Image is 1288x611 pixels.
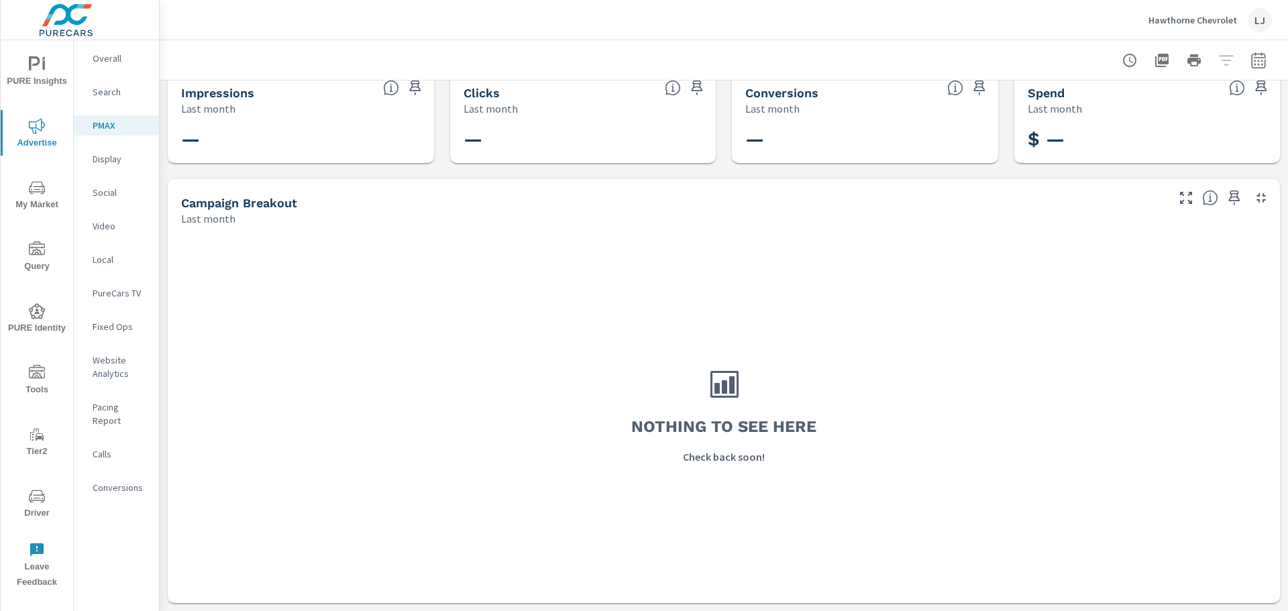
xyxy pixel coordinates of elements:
div: LJ [1248,8,1272,32]
div: PureCars TV [74,283,159,303]
p: Check back soon! [683,449,765,465]
p: Overall [93,52,148,65]
p: Display [93,152,148,166]
div: Website Analytics [74,350,159,384]
p: Social [93,186,148,199]
button: "Export Report to PDF" [1148,47,1175,74]
h5: Campaign Breakout [181,196,297,210]
p: Hawthorne Chevrolet [1148,14,1237,26]
p: Conversions [93,481,148,494]
p: Last month [181,101,235,117]
span: Tier2 [5,427,69,459]
p: PureCars TV [93,286,148,300]
span: Leave Feedback [5,542,69,590]
span: PURE Insights [5,56,69,89]
h3: — [745,128,985,151]
span: Query [5,241,69,274]
div: PMAX [74,115,159,135]
span: Save this to your personalized report [686,77,708,99]
h3: — [464,128,703,151]
p: Last month [745,101,800,117]
p: Local [93,253,148,266]
h5: Spend [1028,86,1065,100]
div: Calls [74,444,159,464]
div: Fixed Ops [74,317,159,337]
h5: Impressions [181,86,254,100]
p: Calls [93,447,148,461]
p: Pacing Report [93,400,148,427]
span: The number of times an ad was shown on your behalf. [383,80,399,96]
span: Advertise [5,118,69,151]
div: Pacing Report [74,397,159,431]
h3: — [181,128,421,151]
span: Save this to your personalized report [1224,187,1245,209]
span: Save this to your personalized report [1250,77,1272,99]
span: Save this to your personalized report [969,77,990,99]
span: Driver [5,488,69,521]
button: Select Date Range [1245,47,1272,74]
p: Last month [1028,101,1082,117]
span: Total Conversions include Actions, Leads and Unmapped. [947,80,963,96]
button: Print Report [1181,47,1207,74]
button: Minimize Widget [1250,187,1272,209]
p: Last month [464,101,518,117]
p: Website Analytics [93,353,148,380]
div: Social [74,182,159,203]
span: My Market [5,180,69,213]
p: Last month [181,211,235,227]
div: Overall [74,48,159,68]
span: Tools [5,365,69,398]
div: Local [74,249,159,270]
div: nav menu [1,40,73,596]
p: PMAX [93,119,148,132]
button: Make Fullscreen [1175,187,1197,209]
span: The number of times an ad was clicked by a consumer. [665,80,681,96]
h5: Conversions [745,86,818,100]
h3: $ — [1028,128,1267,151]
p: Video [93,219,148,233]
p: Fixed Ops [93,320,148,333]
div: Conversions [74,478,159,498]
div: Video [74,216,159,236]
h5: Clicks [464,86,500,100]
p: Search [93,85,148,99]
span: The amount of money spent on advertising during the period. [1229,80,1245,96]
span: This is a summary of PMAX performance results by campaign. Each column can be sorted. [1202,190,1218,206]
span: PURE Identity [5,303,69,336]
h3: Nothing to see here [631,415,816,438]
div: Search [74,82,159,102]
div: Display [74,149,159,169]
span: Save this to your personalized report [405,77,426,99]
